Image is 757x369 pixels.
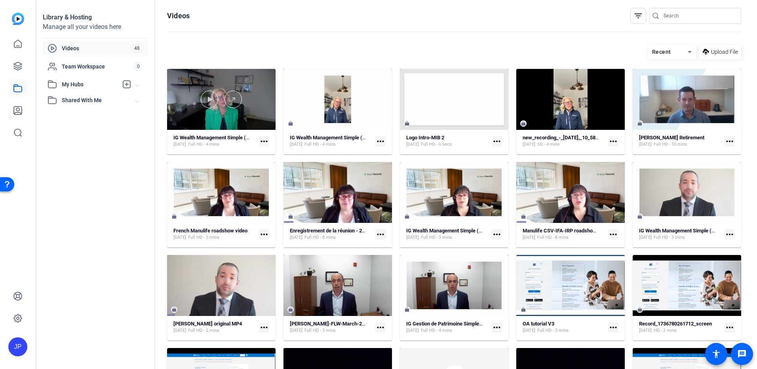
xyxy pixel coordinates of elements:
mat-icon: more_horiz [259,136,269,146]
span: 0 [133,62,143,71]
a: [PERSON_NAME] original MP4[DATE]Full HD - 2 mins [173,321,256,334]
strong: OA tutorial V3 [523,321,554,327]
strong: Manulife CSV-IFA-IRP roadshow intro - Full Manu video [523,228,648,234]
a: Record_1736780261712_screen[DATE]HD - 2 mins [639,321,721,334]
span: Full HD - 6 secs [421,141,452,148]
span: 48 [131,44,143,53]
span: SD - 4 mins [537,141,560,148]
span: Team Workspace [62,63,133,70]
a: [PERSON_NAME]-FLW-March-20---[PERSON_NAME]-best-pract-FLW-Mach-20---[PERSON_NAME]-best-practices-... [290,321,372,334]
span: [DATE] [406,141,419,148]
mat-icon: more_horiz [608,136,618,146]
a: IG Wealth Management Simple (49348)[DATE]Full HD - 4 mins [290,135,372,148]
strong: IG Wealth Management Simple (49348) [290,135,378,141]
mat-icon: more_horiz [492,136,502,146]
a: IG Wealth Management Simple (51049)[DATE]Full HD - 4 mins [173,135,256,148]
mat-expansion-panel-header: Shared With Me [43,92,148,108]
span: Full HD - 3 mins [188,234,219,241]
div: JP [8,337,27,356]
strong: [PERSON_NAME] Retirement [639,135,704,141]
span: [DATE] [406,234,419,241]
mat-icon: more_horiz [725,136,735,146]
mat-icon: more_horiz [375,136,386,146]
div: Library & Hosting [43,13,148,22]
h1: Videos [167,11,190,21]
span: HD - 2 mins [654,327,677,334]
mat-icon: more_horiz [492,229,502,240]
strong: [PERSON_NAME] original MP4 [173,321,242,327]
mat-icon: more_horiz [492,322,502,333]
input: Search [664,11,735,21]
a: new_recording_-_[DATE],_10_58 am (540p)[DATE]SD - 4 mins [523,135,605,148]
span: Full HD - 3 mins [421,234,452,241]
strong: IG Wealth Management Simple (46516) [406,228,495,234]
span: [DATE] [290,141,302,148]
mat-icon: more_horiz [375,322,386,333]
strong: [PERSON_NAME]-FLW-March-20---[PERSON_NAME]-best-pract-FLW-Mach-20---[PERSON_NAME]-best-practices-... [290,321,609,327]
button: Upload File [700,45,741,59]
strong: Enregistrement de la réunion - 20250401_09024 [290,228,398,234]
mat-icon: filter_list [633,11,643,21]
span: [DATE] [639,234,652,241]
mat-icon: more_horiz [259,229,269,240]
span: [DATE] [639,141,652,148]
strong: Record_1736780261712_screen [639,321,712,327]
span: Full HD - 8 mins [304,234,336,241]
span: [DATE] [290,234,302,241]
a: OA tutorial V3[DATE]Full HD - 3 mins [523,321,605,334]
mat-icon: message [737,349,747,359]
a: Logo Intro-MIB 2[DATE]Full HD - 6 secs [406,135,489,148]
span: [DATE] [173,141,186,148]
strong: Logo Intro-MIB 2 [406,135,444,141]
mat-icon: more_horiz [608,229,618,240]
span: [DATE] [639,327,652,334]
mat-icon: more_horiz [725,229,735,240]
strong: IG Wealth Management Simple (46420) [639,228,727,234]
mat-icon: more_horiz [725,322,735,333]
span: My Hubs [62,80,118,89]
mat-icon: more_horiz [259,322,269,333]
span: Full HD - 4 mins [304,141,336,148]
span: Full HD - 3 mins [654,234,685,241]
span: Recent [652,49,671,55]
span: Videos [62,44,131,52]
a: IG Wealth Management Simple (46516)[DATE]Full HD - 3 mins [406,228,489,241]
span: Full HD - 3 mins [304,327,336,334]
mat-icon: more_horiz [375,229,386,240]
strong: new_recording_-_[DATE],_10_58 am (540p) [523,135,620,141]
img: blue-gradient.svg [12,13,24,25]
span: [DATE] [406,327,419,334]
a: Manulife CSV-IFA-IRP roadshow intro - Full Manu video[DATE]Full HD - 8 mins [523,228,605,241]
strong: IG Wealth Management Simple (51049) [173,135,262,141]
strong: French Manulife roadshow video [173,228,247,234]
span: [DATE] [523,327,535,334]
mat-icon: accessibility [711,349,721,359]
mat-icon: more_horiz [608,322,618,333]
span: [DATE] [523,141,535,148]
span: Full HD - 10 mins [654,141,687,148]
span: Shared With Me [62,96,135,105]
mat-expansion-panel-header: My Hubs [43,76,148,92]
span: Full HD - 4 mins [421,327,452,334]
span: Upload File [711,48,738,56]
span: [DATE] [290,327,302,334]
span: [DATE] [523,234,535,241]
a: [PERSON_NAME] Retirement[DATE]Full HD - 10 mins [639,135,721,148]
span: Full HD - 3 mins [537,327,569,334]
a: IG Gestion de Patrimoine Simple (46409)[DATE]Full HD - 4 mins [406,321,489,334]
span: Full HD - 8 mins [537,234,569,241]
a: Enregistrement de la réunion - 20250401_09024[DATE]Full HD - 8 mins [290,228,372,241]
span: [DATE] [173,234,186,241]
span: Full HD - 2 mins [188,327,219,334]
a: French Manulife roadshow video[DATE]Full HD - 3 mins [173,228,256,241]
div: Manage all your videos here [43,22,148,32]
strong: IG Gestion de Patrimoine Simple (46409) [406,321,498,327]
a: IG Wealth Management Simple (46420)[DATE]Full HD - 3 mins [639,228,721,241]
span: Full HD - 4 mins [188,141,219,148]
span: [DATE] [173,327,186,334]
